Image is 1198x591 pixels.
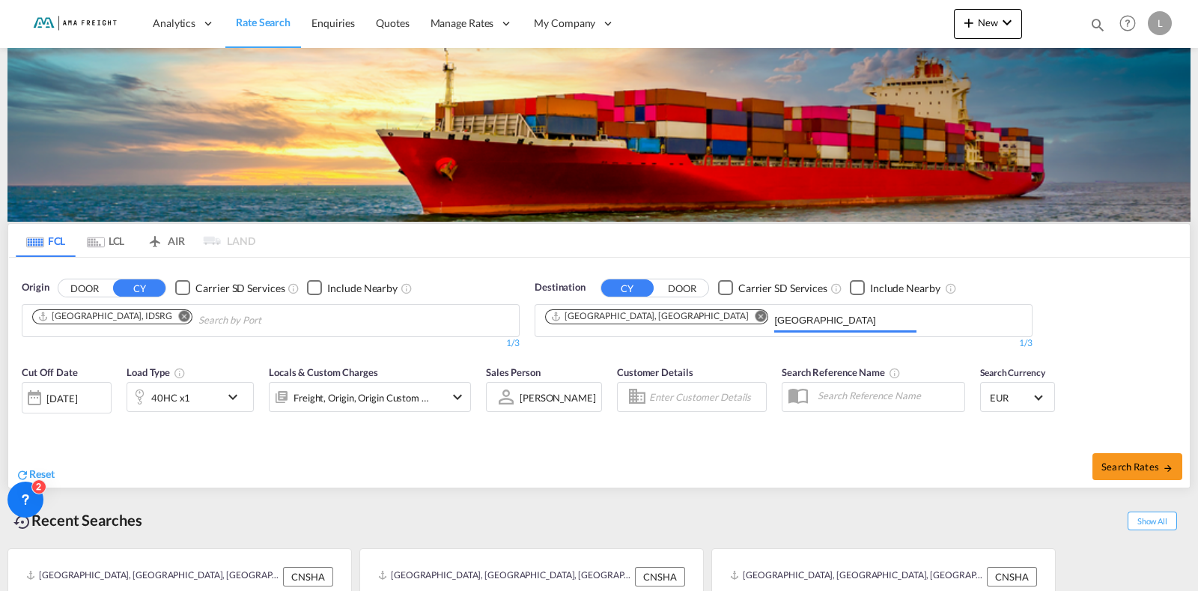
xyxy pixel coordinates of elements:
[127,366,186,378] span: Load Type
[22,412,33,432] md-datepicker: Select
[146,232,164,243] md-icon: icon-airplane
[58,279,111,297] button: DOOR
[269,382,471,412] div: Freight Origin Origin Custom Destination Destination Custom Factory Stuffingicon-chevron-down
[376,16,409,29] span: Quotes
[1101,461,1173,473] span: Search Rates
[37,310,172,323] div: Semarang, IDSRG
[635,567,685,587] div: CNSHA
[30,305,347,333] md-chips-wrap: Chips container. Use arrow keys to select chips.
[7,48,1191,222] img: LCL+%26+FCL+BACKGROUND.png
[22,382,112,413] div: [DATE]
[534,16,595,31] span: My Company
[656,279,708,297] button: DOOR
[288,282,299,294] md-icon: Unchecked: Search for CY (Container Yard) services for all selected carriers.Checked : Search for...
[269,366,378,378] span: Locals & Custom Charges
[1115,10,1140,36] span: Help
[850,280,940,296] md-checkbox: Checkbox No Ink
[730,567,983,587] div: CNSHA, Shanghai, China, Greater China & Far East Asia, Asia Pacific
[535,337,1033,350] div: 1/3
[774,309,916,333] input: Chips input.
[718,280,827,296] md-checkbox: Checkbox No Ink
[1089,16,1106,39] div: icon-magnify
[1092,453,1182,480] button: Search Ratesicon-arrow-right
[195,281,285,296] div: Carrier SD Services
[889,367,901,379] md-icon: Your search will be saved by the below given name
[543,305,922,333] md-chips-wrap: Chips container. Use arrow keys to select chips.
[960,16,1016,28] span: New
[16,467,55,483] div: icon-refreshReset
[174,367,186,379] md-icon: icon-information-outline
[7,503,148,537] div: Recent Searches
[550,310,748,323] div: Hamburg, DEHAM
[987,567,1037,587] div: CNSHA
[486,366,541,378] span: Sales Person
[988,387,1047,408] md-select: Select Currency: € EUREuro
[136,224,195,257] md-tab-item: AIR
[810,384,964,407] input: Search Reference Name
[378,567,631,587] div: CNSHA, Shanghai, China, Greater China & Far East Asia, Asia Pacific
[1115,10,1148,37] div: Help
[1128,512,1177,530] span: Show All
[449,388,466,406] md-icon: icon-chevron-down
[127,382,254,412] div: 40HC x1icon-chevron-down
[830,282,842,294] md-icon: Unchecked: Search for CY (Container Yard) services for all selected carriers.Checked : Search for...
[518,387,598,408] md-select: Sales Person: Lars-Kristian Strade
[401,282,413,294] md-icon: Unchecked: Ignores neighbouring ports when fetching rates.Checked : Includes neighbouring ports w...
[169,310,192,325] button: Remove
[26,567,279,587] div: CNSHA, Shanghai, China, Greater China & Far East Asia, Asia Pacific
[431,16,494,31] span: Manage Rates
[37,310,175,323] div: Press delete to remove this chip.
[1148,11,1172,35] div: L
[980,367,1045,378] span: Search Currency
[113,279,165,297] button: CY
[22,280,49,295] span: Origin
[327,281,398,296] div: Include Nearby
[236,16,291,28] span: Rate Search
[22,337,520,350] div: 1/3
[617,366,693,378] span: Customer Details
[601,279,654,297] button: CY
[198,309,341,333] input: Chips input.
[16,224,255,257] md-pagination-wrapper: Use the left and right arrow keys to navigate between tabs
[11,512,64,569] iframe: Chat
[782,366,901,378] span: Search Reference Name
[283,567,333,587] div: CNSHA
[46,392,77,405] div: [DATE]
[294,387,430,408] div: Freight Origin Origin Custom Destination Destination Custom Factory Stuffing
[954,9,1022,39] button: icon-plus 400-fgNewicon-chevron-down
[22,7,124,40] img: f843cad07f0a11efa29f0335918cc2fb.png
[8,258,1190,488] div: OriginDOOR CY Checkbox No InkUnchecked: Search for CY (Container Yard) services for all selected ...
[960,13,978,31] md-icon: icon-plus 400-fg
[990,391,1032,404] span: EUR
[520,392,596,404] div: [PERSON_NAME]
[550,310,751,323] div: Press delete to remove this chip.
[224,388,249,406] md-icon: icon-chevron-down
[649,386,761,408] input: Enter Customer Details
[22,366,78,378] span: Cut Off Date
[738,281,827,296] div: Carrier SD Services
[76,224,136,257] md-tab-item: LCL
[745,310,767,325] button: Remove
[1163,463,1173,473] md-icon: icon-arrow-right
[945,282,957,294] md-icon: Unchecked: Ignores neighbouring ports when fetching rates.Checked : Includes neighbouring ports w...
[16,224,76,257] md-tab-item: FCL
[175,280,285,296] md-checkbox: Checkbox No Ink
[1089,16,1106,33] md-icon: icon-magnify
[16,468,29,482] md-icon: icon-refresh
[870,281,940,296] div: Include Nearby
[535,280,586,295] span: Destination
[311,16,355,29] span: Enquiries
[29,467,55,480] span: Reset
[151,387,190,408] div: 40HC x1
[153,16,195,31] span: Analytics
[307,280,398,296] md-checkbox: Checkbox No Ink
[998,13,1016,31] md-icon: icon-chevron-down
